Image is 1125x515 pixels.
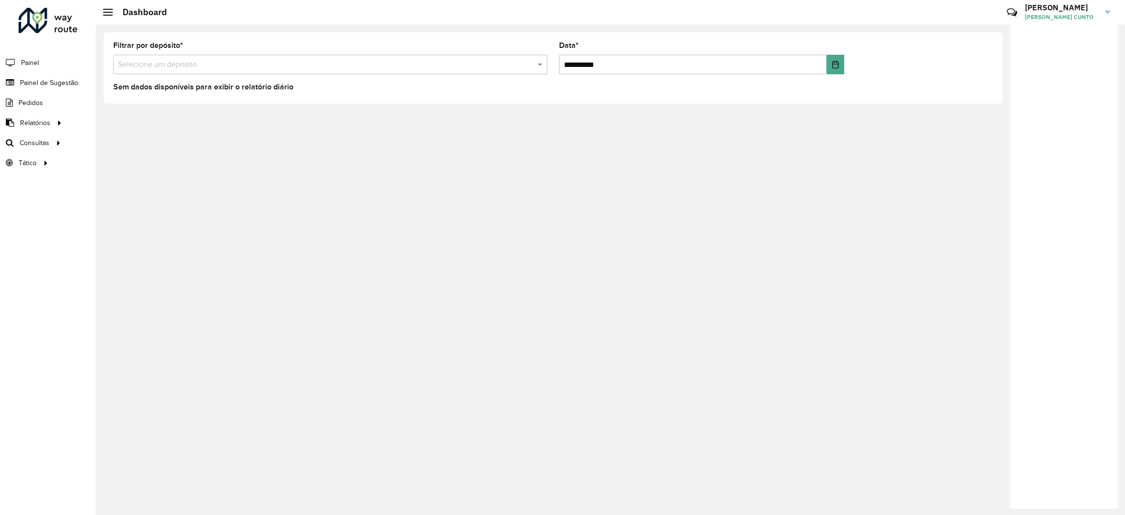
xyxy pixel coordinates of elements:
label: Filtrar por depósito [113,40,183,51]
h2: Dashboard [113,7,167,18]
label: Sem dados disponíveis para exibir o relatório diário [113,81,293,93]
span: [PERSON_NAME] CUNTO [1025,13,1098,21]
a: Contato Rápido [1001,2,1022,23]
span: Pedidos [19,98,43,108]
button: Choose Date [827,55,844,74]
span: Tático [19,158,37,168]
h3: [PERSON_NAME] [1025,3,1098,12]
label: Data [559,40,579,51]
span: Painel de Sugestão [20,78,78,88]
span: Consultas [20,138,49,148]
span: Relatórios [20,118,50,128]
span: Painel [21,58,39,68]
